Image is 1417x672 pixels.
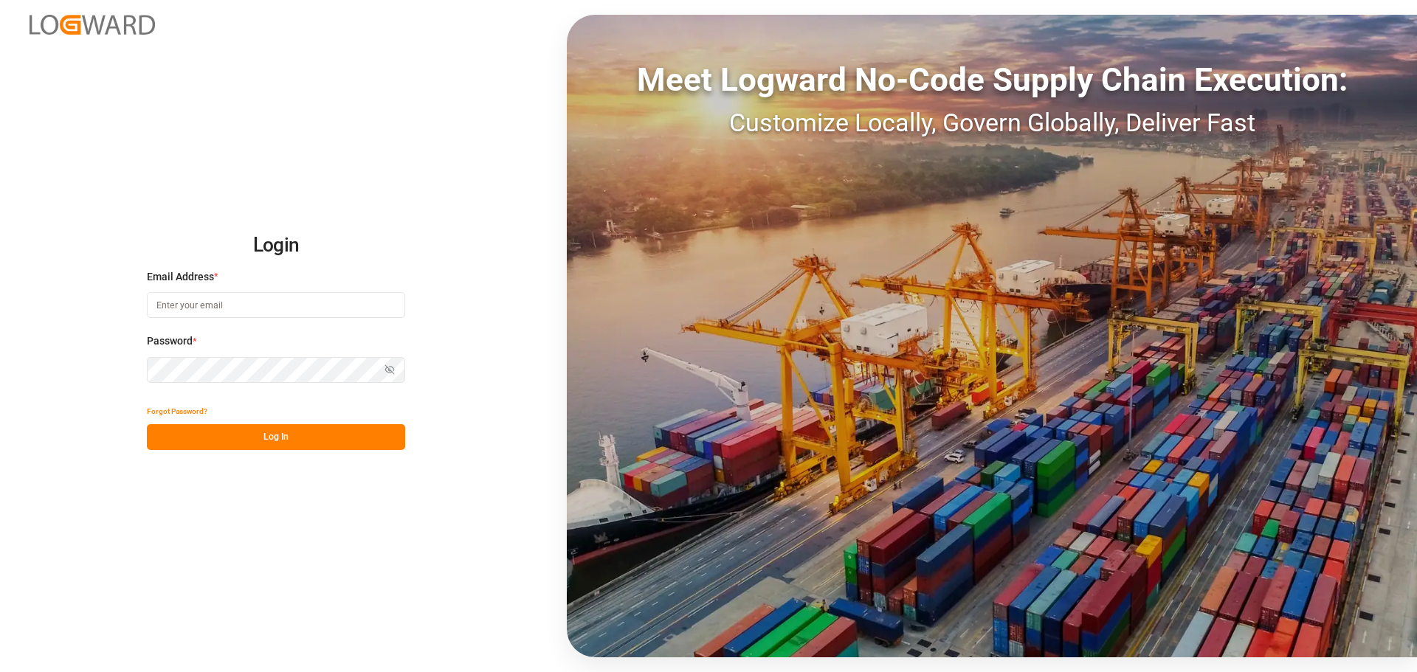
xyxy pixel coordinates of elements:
[147,222,405,269] h2: Login
[147,398,207,424] button: Forgot Password?
[147,424,405,450] button: Log In
[30,15,155,35] img: Logward_new_orange.png
[147,333,193,349] span: Password
[147,269,214,285] span: Email Address
[147,292,405,318] input: Enter your email
[567,55,1417,104] div: Meet Logward No-Code Supply Chain Execution:
[567,104,1417,142] div: Customize Locally, Govern Globally, Deliver Fast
